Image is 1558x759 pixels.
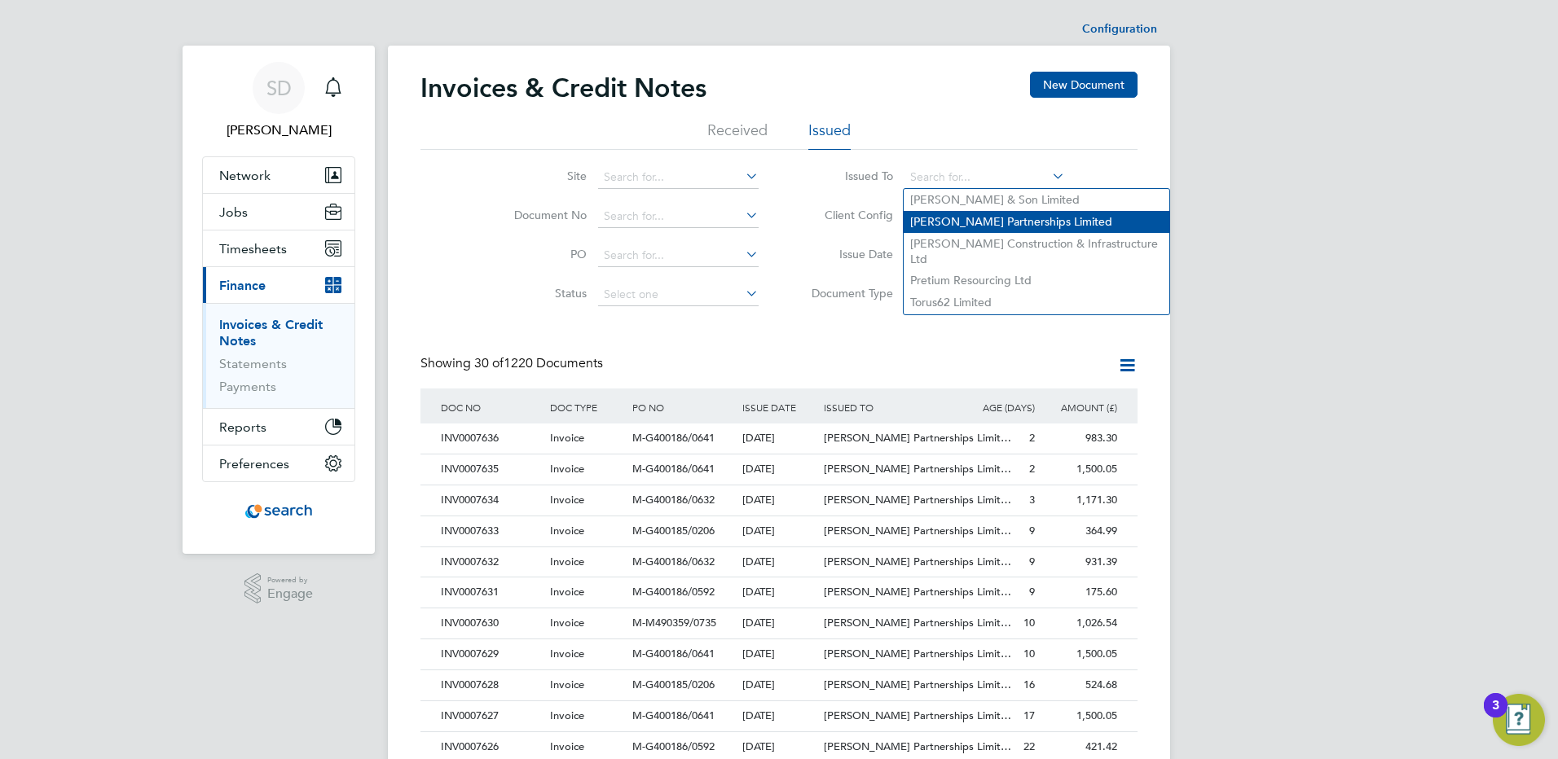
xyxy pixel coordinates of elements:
li: [PERSON_NAME] Construction & Infrastructure Ltd [904,233,1169,270]
li: Torus62 Limited [904,292,1169,314]
label: Status [493,286,587,301]
div: [DATE] [738,608,821,638]
span: [PERSON_NAME] Partnerships Limit… [824,524,1011,537]
div: 931.39 [1039,547,1121,577]
span: Invoice [550,678,584,691]
span: 10 [1023,647,1035,660]
div: INV0007630 [437,608,546,638]
nav: Main navigation [183,46,375,554]
button: Reports [203,409,354,445]
input: Select one [598,283,759,306]
span: Finance [219,278,266,293]
h2: Invoices & Credit Notes [420,72,706,104]
div: 1,500.05 [1039,701,1121,731]
span: Invoice [550,493,584,507]
div: ISSUE DATE [738,388,821,426]
span: [PERSON_NAME] Partnerships Limit… [824,647,1011,660]
span: Network [219,168,271,183]
span: [PERSON_NAME] Partnerships Limit… [824,709,1011,722]
span: Invoice [550,647,584,660]
div: [DATE] [738,577,821,608]
input: Search for... [598,166,759,189]
span: 3 [1029,493,1035,507]
span: 30 of [474,355,504,371]
span: 9 [1029,524,1035,537]
div: INV0007636 [437,423,546,454]
span: M-G400186/0592 [632,585,715,599]
a: Statements [219,356,287,371]
div: [DATE] [738,423,821,454]
button: Network [203,157,354,193]
span: [PERSON_NAME] Partnerships Limit… [824,739,1011,753]
span: Reports [219,419,266,435]
div: [DATE] [738,547,821,577]
li: [PERSON_NAME] Partnerships Limited [904,211,1169,233]
div: Finance [203,303,354,408]
div: INV0007632 [437,547,546,577]
label: Site [493,169,587,183]
span: Invoice [550,462,584,476]
div: 983.30 [1039,423,1121,454]
span: [PERSON_NAME] Partnerships Limit… [824,585,1011,599]
span: [PERSON_NAME] Partnerships Limit… [824,555,1011,568]
span: Invoice [550,585,584,599]
span: [PERSON_NAME] Partnerships Limit… [824,462,1011,476]
div: INV0007633 [437,516,546,546]
button: Preferences [203,445,354,481]
div: INV0007634 [437,485,546,516]
div: INV0007628 [437,670,546,700]
div: INV0007631 [437,577,546,608]
span: 2 [1029,431,1035,445]
label: Document No [493,208,587,222]
label: Document Type [799,286,893,301]
span: SD [266,77,292,99]
span: M-G400186/0641 [632,462,715,476]
span: 9 [1029,555,1035,568]
li: Issued [808,121,851,150]
label: PO [493,247,587,261]
span: Invoice [550,739,584,753]
li: Configuration [1082,13,1157,46]
li: Received [707,121,768,150]
span: M-G400186/0641 [632,709,715,722]
span: 22 [1023,739,1035,753]
span: M-G400185/0206 [632,524,715,537]
span: 17 [1023,709,1035,722]
span: [PERSON_NAME] Partnerships Limit… [824,493,1011,507]
img: searchconsultancy-logo-retina.png [245,498,313,524]
span: [PERSON_NAME] Partnerships Limit… [824,616,1011,630]
span: Powered by [267,573,313,587]
li: Pretium Resourcing Ltd [904,270,1169,292]
span: M-G400186/0641 [632,431,715,445]
span: Invoice [550,524,584,537]
a: Go to home page [202,498,355,524]
label: Issue Date [799,247,893,261]
input: Search for... [598,205,759,228]
div: PO NO [628,388,737,426]
button: Open Resource Center, 3 new notifications [1493,694,1545,746]
span: 2 [1029,462,1035,476]
input: Search for... [598,244,759,267]
div: 364.99 [1039,516,1121,546]
span: [PERSON_NAME] Partnerships Limit… [824,678,1011,691]
div: DOC TYPE [546,388,628,426]
span: M-G400186/0641 [632,647,715,660]
div: 1,171.30 [1039,485,1121,516]
span: M-G400186/0632 [632,493,715,507]
div: [DATE] [738,670,821,700]
button: Timesheets [203,230,354,266]
span: M-G400186/0592 [632,739,715,753]
span: Invoice [550,709,584,722]
span: Invoice [550,555,584,568]
div: INV0007635 [437,454,546,485]
div: INV0007629 [437,639,546,669]
span: M-G400186/0632 [632,555,715,568]
div: DOC NO [437,388,546,426]
span: Invoice [550,616,584,630]
span: Jobs [219,204,248,220]
label: Issued To [799,169,893,183]
div: 524.68 [1039,670,1121,700]
li: [PERSON_NAME] & Son Limited [904,189,1169,211]
div: [DATE] [738,701,821,731]
span: 1220 Documents [474,355,603,371]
